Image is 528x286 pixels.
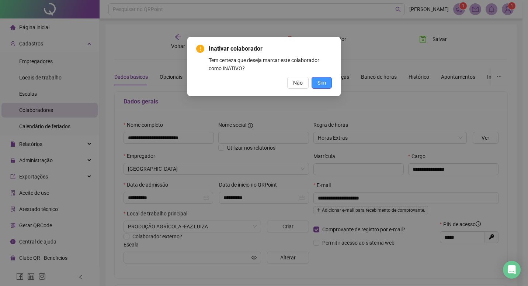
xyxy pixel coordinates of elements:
div: Tem certeza que deseja marcar este colaborador como INATIVO? [209,56,332,72]
button: Sim [312,77,332,89]
span: Não [293,79,303,87]
span: Inativar colaborador [209,44,332,53]
button: Não [287,77,309,89]
span: Sim [317,79,326,87]
div: Open Intercom Messenger [503,261,521,279]
span: exclamation-circle [196,45,204,53]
